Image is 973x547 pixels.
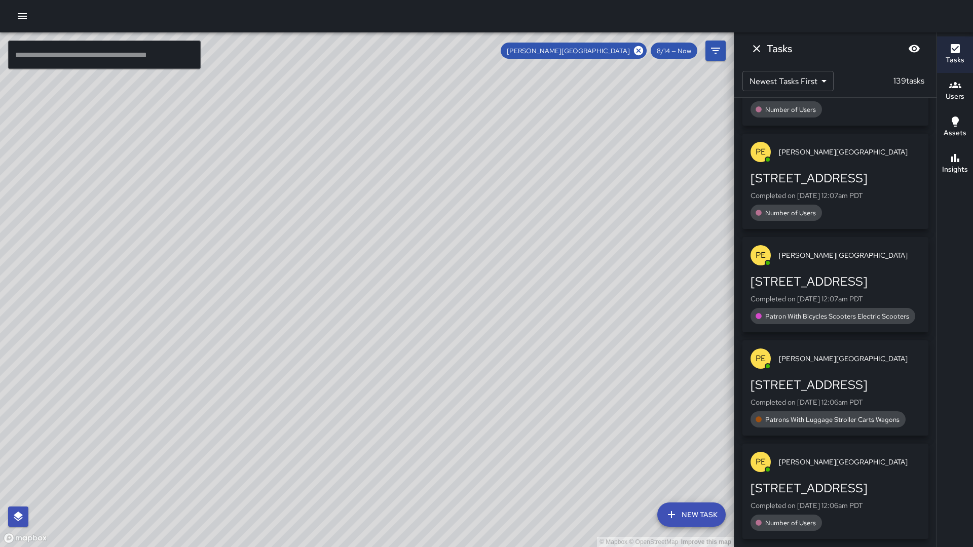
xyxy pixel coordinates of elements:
span: [PERSON_NAME][GEOGRAPHIC_DATA] [779,147,920,157]
button: Filters [705,41,726,61]
button: Dismiss [746,38,767,59]
span: [PERSON_NAME][GEOGRAPHIC_DATA] [779,457,920,467]
div: Newest Tasks First [742,71,834,91]
button: PE[PERSON_NAME][GEOGRAPHIC_DATA][STREET_ADDRESS]Completed on [DATE] 12:07am PDTPatron With Bicycl... [742,237,928,332]
span: [PERSON_NAME][GEOGRAPHIC_DATA] [779,354,920,364]
div: [STREET_ADDRESS] [751,480,920,496]
span: [PERSON_NAME][GEOGRAPHIC_DATA] [501,47,636,55]
p: Completed on [DATE] 12:07am PDT [751,294,920,304]
span: 8/14 — Now [651,47,697,55]
div: [STREET_ADDRESS] [751,273,920,290]
div: [STREET_ADDRESS] [751,377,920,393]
p: 139 tasks [889,75,928,87]
button: Users [937,73,973,109]
h6: Users [946,91,964,102]
button: Insights [937,146,973,182]
span: Number of Users [759,105,822,114]
span: Number of Users [759,209,822,217]
p: Completed on [DATE] 12:06am PDT [751,397,920,407]
div: [PERSON_NAME][GEOGRAPHIC_DATA] [501,43,647,59]
p: PE [756,146,766,158]
div: [STREET_ADDRESS] [751,170,920,186]
button: PE[PERSON_NAME][GEOGRAPHIC_DATA][STREET_ADDRESS]Completed on [DATE] 12:07am PDTNumber of Users [742,134,928,229]
button: Blur [904,38,924,59]
p: Completed on [DATE] 12:06am PDT [751,500,920,511]
button: PE[PERSON_NAME][GEOGRAPHIC_DATA][STREET_ADDRESS]Completed on [DATE] 12:06am PDTPatrons With Lugga... [742,340,928,436]
span: Number of Users [759,519,822,527]
span: Patron With Bicycles Scooters Electric Scooters [759,312,915,321]
p: PE [756,456,766,468]
span: [PERSON_NAME][GEOGRAPHIC_DATA] [779,250,920,260]
button: Tasks [937,36,973,73]
p: PE [756,353,766,365]
span: Patrons With Luggage Stroller Carts Wagons [759,415,906,424]
h6: Tasks [767,41,792,57]
h6: Insights [942,164,968,175]
p: PE [756,249,766,261]
button: PE[PERSON_NAME][GEOGRAPHIC_DATA][STREET_ADDRESS]Completed on [DATE] 12:06am PDTNumber of Users [742,444,928,539]
h6: Assets [944,128,966,139]
p: Completed on [DATE] 12:07am PDT [751,190,920,201]
h6: Tasks [946,55,964,66]
button: New Task [657,502,726,527]
button: Assets [937,109,973,146]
